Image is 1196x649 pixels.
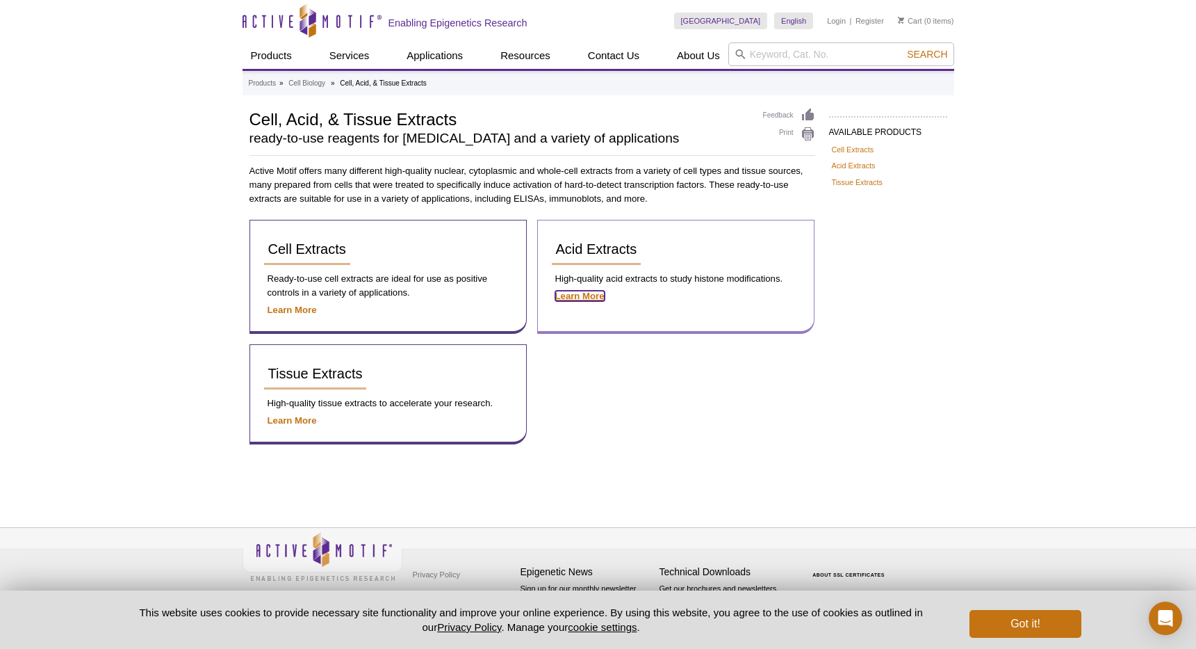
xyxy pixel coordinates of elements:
[249,132,749,145] h2: ready-to-use reagents for [MEDICAL_DATA] and a variety of applications
[398,42,471,69] a: Applications
[774,13,813,29] a: English
[855,16,884,26] a: Register
[898,17,904,24] img: Your Cart
[812,572,885,577] a: ABOUT SSL CERTIFICATES
[674,13,768,29] a: [GEOGRAPHIC_DATA]
[331,79,335,87] li: »
[660,566,792,578] h4: Technical Downloads
[832,143,874,156] a: Cell Extracts
[288,77,325,90] a: Cell Biology
[1149,602,1182,635] div: Open Intercom Messenger
[969,610,1081,638] button: Got it!
[243,42,300,69] a: Products
[728,42,954,66] input: Keyword, Cat. No.
[580,42,648,69] a: Contact Us
[268,241,346,257] span: Cell Extracts
[279,79,284,87] li: »
[832,159,876,172] a: Acid Extracts
[264,272,512,300] p: Ready-to-use cell extracts are ideal for use as positive controls in a variety of applications.
[264,359,367,390] a: Tissue Extracts
[763,108,815,123] a: Feedback
[829,116,947,141] h2: AVAILABLE PRODUCTS
[552,234,641,265] a: Acid Extracts
[898,13,954,29] li: (0 items)
[552,272,800,286] p: High-quality acid extracts to study histone modifications.
[556,241,637,257] span: Acid Extracts
[903,48,951,61] button: Search
[249,108,749,129] h1: Cell, Acid, & Tissue Extracts
[660,583,792,618] p: Get our brochures and newsletters, or request them by mail.
[249,77,276,90] a: Products
[268,305,317,315] a: Learn More
[264,396,512,410] p: High-quality tissue extracts to accelerate your research.
[492,42,559,69] a: Resources
[388,17,527,29] h2: Enabling Epigenetics Research
[409,585,482,606] a: Terms & Conditions
[268,366,363,381] span: Tissue Extracts
[115,605,947,634] p: This website uses cookies to provide necessary site functionality and improve your online experie...
[249,164,815,206] p: Active Motif offers many different high-quality nuclear, cytoplasmic and whole-cell extracts from...
[264,234,350,265] a: Cell Extracts
[568,621,637,633] button: cookie settings
[340,79,427,87] li: Cell, Acid, & Tissue Extracts
[898,16,922,26] a: Cart
[827,16,846,26] a: Login
[832,176,883,189] a: Tissue Extracts
[907,49,947,60] span: Search
[321,42,378,69] a: Services
[409,564,464,585] a: Privacy Policy
[437,621,501,633] a: Privacy Policy
[268,415,317,426] a: Learn More
[763,127,815,142] a: Print
[521,583,653,630] p: Sign up for our monthly newsletter highlighting recent publications in the field of epigenetics.
[850,13,852,29] li: |
[521,566,653,578] h4: Epigenetic News
[555,291,605,301] a: Learn More
[243,528,402,584] img: Active Motif,
[798,552,903,583] table: Click to Verify - This site chose Symantec SSL for secure e-commerce and confidential communicati...
[669,42,728,69] a: About Us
